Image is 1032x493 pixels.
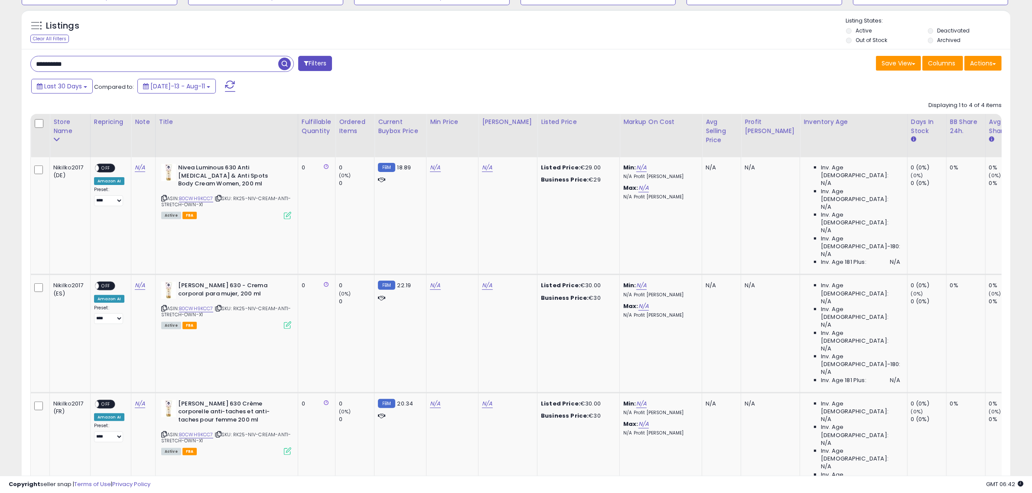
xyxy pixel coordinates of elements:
[821,353,900,368] span: Inv. Age [DEMOGRAPHIC_DATA]-180:
[623,292,695,298] p: N/A Profit [PERSON_NAME]
[623,194,695,200] p: N/A Profit [PERSON_NAME]
[821,227,831,234] span: N/A
[821,298,831,305] span: N/A
[482,399,492,408] a: N/A
[938,27,970,34] label: Deactivated
[856,36,887,44] label: Out of Stock
[804,117,903,126] div: Inventory Age
[922,56,963,71] button: Columns
[112,480,150,488] a: Privacy Policy
[821,203,831,211] span: N/A
[94,83,134,91] span: Compared to:
[989,172,1001,179] small: (0%)
[989,408,1001,415] small: (0%)
[911,298,946,305] div: 0 (0%)
[135,281,145,290] a: N/A
[182,448,197,455] span: FBA
[161,448,181,455] span: All listings currently available for purchase on Amazon
[911,290,923,297] small: (0%)
[821,439,831,447] span: N/A
[339,415,374,423] div: 0
[821,463,831,470] span: N/A
[623,302,638,310] b: Max:
[541,399,580,408] b: Listed Price:
[430,399,440,408] a: N/A
[636,163,647,172] a: N/A
[706,117,737,145] div: Avg Selling Price
[99,400,113,408] span: OFF
[989,179,1024,187] div: 0%
[938,36,961,44] label: Archived
[928,101,1002,110] div: Displaying 1 to 4 of 4 items
[876,56,921,71] button: Save View
[161,164,176,181] img: 31xsI6AjPPL._SL40_.jpg
[161,164,291,218] div: ASIN:
[623,184,638,192] b: Max:
[821,345,831,353] span: N/A
[821,368,831,376] span: N/A
[397,399,413,408] span: 20.34
[541,412,613,420] div: €30
[821,282,900,297] span: Inv. Age [DEMOGRAPHIC_DATA]:
[298,56,332,71] button: Filters
[94,413,124,421] div: Amazon AI
[623,281,636,289] b: Min:
[482,163,492,172] a: N/A
[911,179,946,187] div: 0 (0%)
[638,420,649,428] a: N/A
[623,174,695,180] p: N/A Profit [PERSON_NAME]
[911,164,946,172] div: 0 (0%)
[911,408,923,415] small: (0%)
[53,400,84,415] div: Nikilko2017 (FR)
[821,376,866,384] span: Inv. Age 181 Plus:
[178,400,283,426] b: [PERSON_NAME] 630 Crème corporelle anti-taches et anti-taches pour femme 200 ml
[745,400,793,408] div: N/A
[179,431,213,438] a: B0CWH9KCC7
[339,298,374,305] div: 0
[989,136,994,143] small: Avg BB Share.
[636,399,647,408] a: N/A
[964,56,1002,71] button: Actions
[135,163,145,172] a: N/A
[821,423,900,439] span: Inv. Age [DEMOGRAPHIC_DATA]:
[74,480,111,488] a: Terms of Use
[821,329,900,345] span: Inv. Age [DEMOGRAPHIC_DATA]:
[339,408,351,415] small: (0%)
[821,415,831,423] span: N/A
[94,295,124,303] div: Amazon AI
[339,282,374,289] div: 0
[989,290,1001,297] small: (0%)
[94,305,124,324] div: Preset:
[541,282,613,289] div: €30.00
[161,212,181,219] span: All listings currently available for purchase on Amazon
[161,282,291,328] div: ASIN:
[636,281,647,290] a: N/A
[541,175,589,184] b: Business Price:
[821,164,900,179] span: Inv. Age [DEMOGRAPHIC_DATA]:
[706,164,734,172] div: N/A
[182,322,197,329] span: FBA
[137,79,216,94] button: [DATE]-13 - Aug-11
[179,305,213,312] a: B0CWH9KCC7
[430,281,440,290] a: N/A
[911,400,946,408] div: 0 (0%)
[911,117,943,136] div: Days In Stock
[94,423,124,442] div: Preset:
[989,415,1024,423] div: 0%
[821,447,900,463] span: Inv. Age [DEMOGRAPHIC_DATA]:
[989,282,1024,289] div: 0%
[94,117,127,126] div: Repricing
[821,321,831,329] span: N/A
[302,400,329,408] div: 0
[541,294,589,302] b: Business Price:
[821,179,831,187] span: N/A
[821,250,831,258] span: N/A
[397,281,411,289] span: 22.19
[135,399,145,408] a: N/A
[911,136,916,143] small: Days In Stock.
[541,294,613,302] div: €30
[339,117,371,136] div: Ordered Items
[623,420,638,428] b: Max:
[821,188,900,203] span: Inv. Age [DEMOGRAPHIC_DATA]:
[623,163,636,172] b: Min:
